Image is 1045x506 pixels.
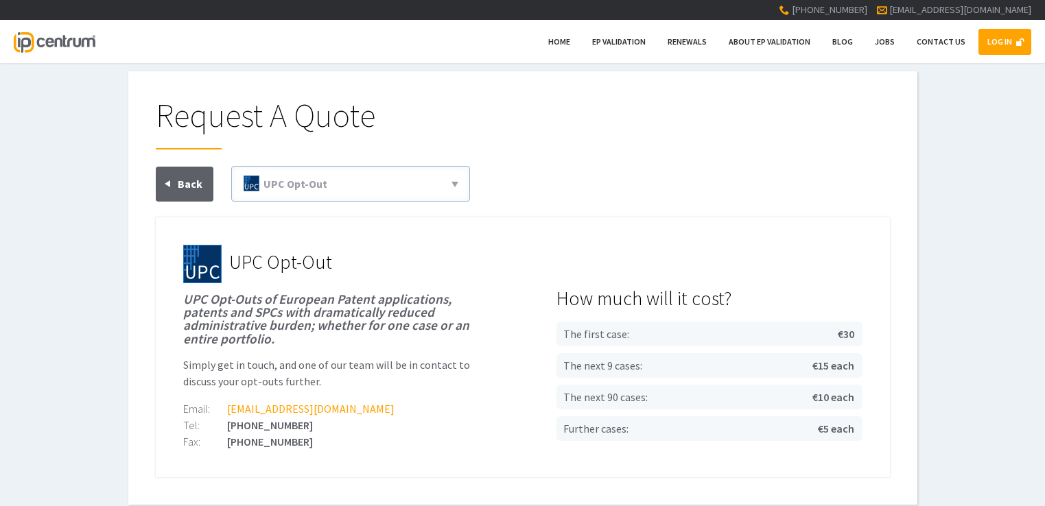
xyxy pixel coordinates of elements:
span: Jobs [875,36,895,47]
span: Blog [832,36,853,47]
div: [PHONE_NUMBER] [183,436,489,447]
strong: €10 each [708,391,854,402]
strong: €15 each [708,360,854,371]
a: About EP Validation [720,29,819,55]
span: About EP Validation [729,36,810,47]
a: Back [156,167,213,202]
a: Renewals [659,29,716,55]
span: Home [548,36,570,47]
span: Contact Us [917,36,965,47]
img: upc.svg [183,245,222,283]
span: EP Validation [592,36,646,47]
span: [PHONE_NUMBER] [792,3,867,16]
strong: €30 [708,328,854,339]
div: [PHONE_NUMBER] [183,420,489,431]
a: Home [539,29,579,55]
a: Blog [823,29,862,55]
a: UPC Opt-Out [237,172,464,195]
img: upc.svg [244,176,259,191]
div: Fax: [183,436,227,447]
span: UPC Opt-Out [263,177,327,191]
a: [EMAIL_ADDRESS][DOMAIN_NAME] [227,402,395,415]
a: Jobs [866,29,904,55]
span: The next 90 cases: [563,391,706,402]
h1: UPC Opt-Outs of European Patent applications, patents and SPCs with dramatically reduced administ... [183,293,489,346]
p: Simply get in touch, and one of our team will be in contact to discuss your opt-outs further. [183,357,489,389]
span: Renewals [668,36,707,47]
span: Back [178,177,202,191]
span: Further cases: [563,423,706,434]
strong: €5 each [708,423,854,434]
h1: Request A Quote [156,99,890,149]
a: EP Validation [583,29,655,55]
a: Contact Us [908,29,974,55]
span: The next 9 cases: [563,360,706,371]
a: LOG IN [978,29,1031,55]
div: Tel: [183,420,227,431]
a: IP Centrum [14,20,95,63]
strong: How much will it cost? [556,289,862,308]
span: UPC Opt-Out [229,250,332,274]
span: The first case: [563,328,706,339]
a: [EMAIL_ADDRESS][DOMAIN_NAME] [889,3,1031,16]
div: Email: [183,403,227,414]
